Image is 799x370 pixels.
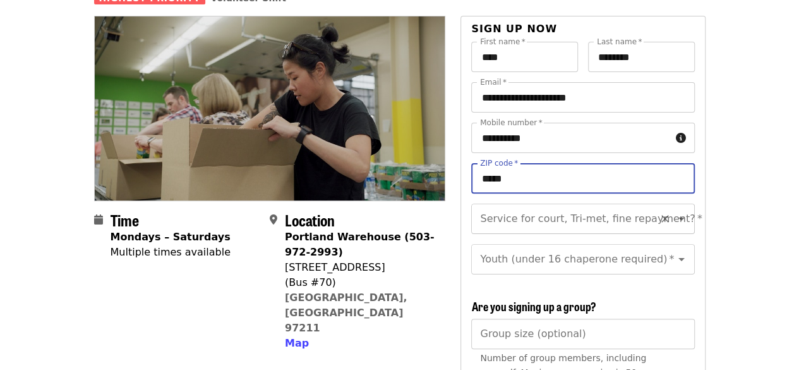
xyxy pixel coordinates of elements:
[480,159,518,167] label: ZIP code
[285,260,435,275] div: [STREET_ADDRESS]
[285,275,435,290] div: (Bus #70)
[676,132,686,144] i: circle-info icon
[270,214,277,226] i: map-marker-alt icon
[285,231,435,258] strong: Portland Warehouse (503-972-2993)
[111,245,231,260] div: Multiple times available
[285,292,407,334] a: [GEOGRAPHIC_DATA], [GEOGRAPHIC_DATA] 97211
[673,250,690,268] button: Open
[95,16,445,200] img: Oct/Nov/Dec - Portland: Repack/Sort (age 8+) organized by Oregon Food Bank
[471,163,694,194] input: ZIP code
[588,42,695,72] input: Last name
[94,214,103,226] i: calendar icon
[471,123,670,153] input: Mobile number
[285,337,309,349] span: Map
[673,210,690,228] button: Open
[480,78,507,86] label: Email
[597,38,642,46] label: Last name
[480,119,542,126] label: Mobile number
[471,298,596,314] span: Are you signing up a group?
[111,231,231,243] strong: Mondays – Saturdays
[111,209,139,231] span: Time
[285,209,335,231] span: Location
[656,210,674,228] button: Clear
[471,23,557,35] span: Sign up now
[471,82,694,113] input: Email
[471,42,578,72] input: First name
[480,38,526,46] label: First name
[285,336,309,351] button: Map
[471,319,694,349] input: [object Object]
